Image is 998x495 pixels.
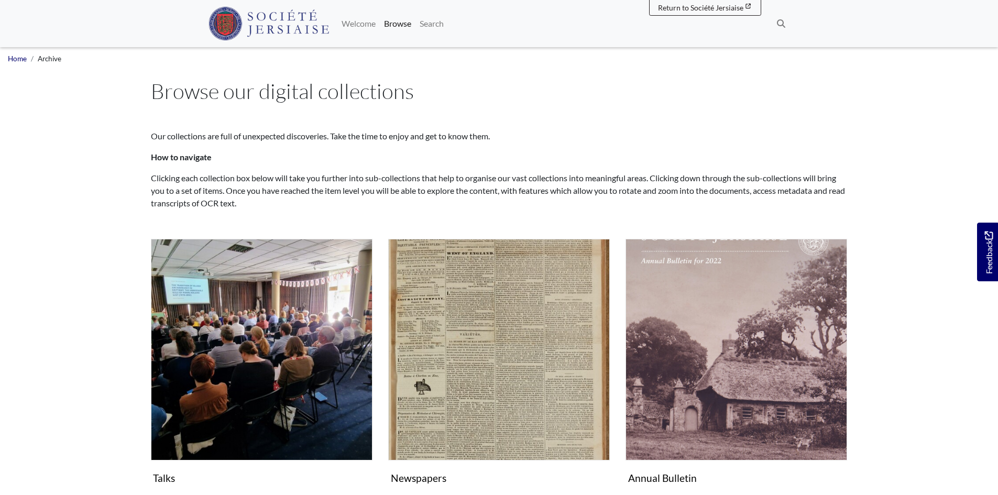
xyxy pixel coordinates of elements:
img: Talks [151,239,372,460]
span: Archive [38,54,61,63]
p: Clicking each collection box below will take you further into sub-collections that help to organi... [151,172,848,210]
img: Newspapers [388,239,610,460]
a: Would you like to provide feedback? [977,223,998,281]
span: Return to Société Jersiaise [658,3,743,12]
a: Search [415,13,448,34]
h1: Browse our digital collections [151,79,848,104]
a: Browse [380,13,415,34]
img: Annual Bulletin [626,239,847,460]
img: Société Jersiaise [209,7,330,40]
a: Société Jersiaise logo [209,4,330,43]
p: Our collections are full of unexpected discoveries. Take the time to enjoy and get to know them. [151,130,848,142]
span: Feedback [982,232,995,274]
a: Home [8,54,27,63]
a: Talks Talks [151,239,372,488]
a: Newspapers Newspapers [388,239,610,488]
strong: How to navigate [151,152,212,162]
a: Welcome [337,13,380,34]
a: Annual Bulletin Annual Bulletin [626,239,847,488]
